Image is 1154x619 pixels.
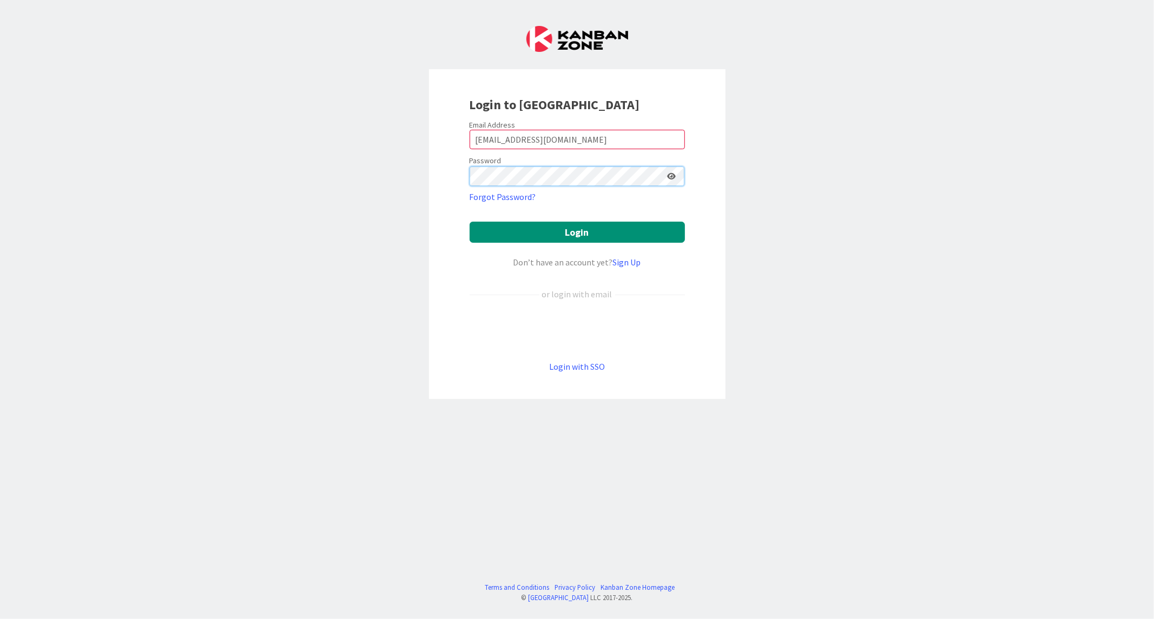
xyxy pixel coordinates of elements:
[485,582,549,593] a: Terms and Conditions
[529,593,589,602] a: [GEOGRAPHIC_DATA]
[470,190,536,203] a: Forgot Password?
[555,582,595,593] a: Privacy Policy
[539,288,615,301] div: or login with email
[470,155,502,167] label: Password
[601,582,675,593] a: Kanban Zone Homepage
[526,26,628,52] img: Kanban Zone
[470,222,685,243] button: Login
[479,593,675,603] div: © LLC 2017- 2025 .
[470,256,685,269] div: Don’t have an account yet?
[470,96,640,113] b: Login to [GEOGRAPHIC_DATA]
[549,361,605,372] a: Login with SSO
[464,318,690,342] iframe: Kirjaudu Google-tilillä -painike
[470,120,516,130] label: Email Address
[613,257,641,268] a: Sign Up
